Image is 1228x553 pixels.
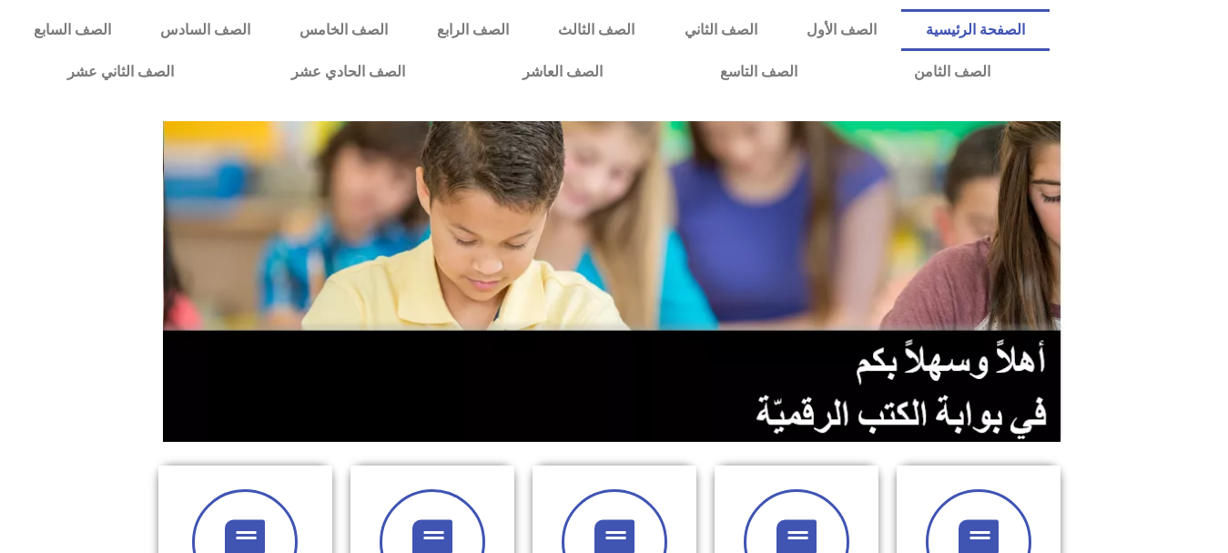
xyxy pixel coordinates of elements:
a: الصف الأول [782,9,901,51]
a: الصف السادس [136,9,275,51]
a: الصف الثالث [533,9,659,51]
a: الصف العاشر [464,51,662,93]
a: الصف الثاني [660,9,782,51]
a: الصف التاسع [661,51,856,93]
a: الصف الرابع [412,9,533,51]
a: الصفحة الرئيسية [901,9,1050,51]
a: الصف الثاني عشر [9,51,233,93]
a: الصف السابع [9,9,136,51]
a: الصف الحادي عشر [233,51,464,93]
a: الصف الخامس [275,9,412,51]
a: الصف الثامن [856,51,1050,93]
